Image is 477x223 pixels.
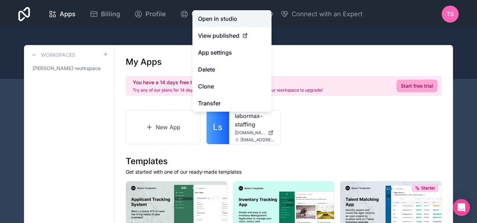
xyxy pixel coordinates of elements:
a: App settings [192,44,272,61]
a: Start free trial [396,80,437,92]
span: Starter [421,185,435,191]
a: labormax-staffing [235,112,275,129]
a: Ls [207,110,229,144]
span: Apps [60,9,76,19]
h2: You have a 14 days free trial, on [GEOGRAPHIC_DATA]. [133,79,323,86]
p: Try any of our plans for 14 days for free. Go to the billing settings of your workspace to upgrade! [133,87,323,93]
a: Open in studio [192,10,272,27]
a: View published [192,27,272,44]
a: Transfer [192,95,272,112]
h3: Workspaces [41,51,75,58]
span: Connect with an Expert [292,9,363,19]
a: New App [126,110,201,144]
span: Billing [101,9,120,19]
span: Ls [213,122,222,133]
button: Connect with an Expert [280,9,363,19]
h1: My Apps [126,56,162,68]
a: [PERSON_NAME]-workspace [30,62,108,75]
span: Guides [191,9,213,19]
a: Billing [84,6,126,22]
span: [EMAIL_ADDRESS][PERSON_NAME][DOMAIN_NAME] [240,137,275,143]
a: [DOMAIN_NAME] [235,130,275,136]
span: [DOMAIN_NAME] [235,130,265,136]
a: Profile [129,6,172,22]
span: Community [238,9,273,19]
p: Get started with one of our ready-made templates [126,168,442,175]
span: View published [198,31,239,40]
a: Apps [43,6,81,22]
a: Workspaces [30,51,75,59]
a: Community [221,6,279,22]
span: Profile [145,9,166,19]
h1: Templates [126,156,442,167]
span: TS [447,10,454,18]
span: [PERSON_NAME]-workspace [32,65,101,72]
a: Guides [174,6,219,22]
a: Clone [192,78,272,95]
button: Delete [192,61,272,78]
div: Open Intercom Messenger [453,199,470,216]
